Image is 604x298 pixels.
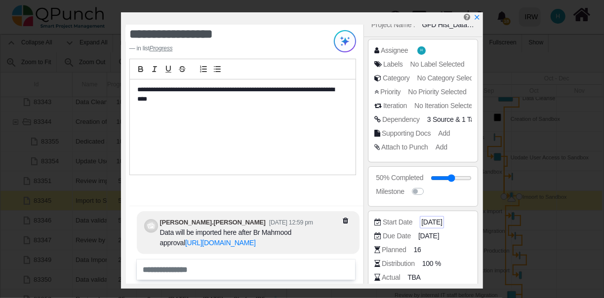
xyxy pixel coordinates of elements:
cite: Source Title [150,45,173,52]
span: Add [438,129,450,137]
div: Dependency [382,114,420,125]
div: Start Date [383,217,412,227]
span: & [427,114,485,125]
span: <div class="badge badge-secondary"> Data Cleanse FS</div><div class="badge badge-secondary"> Upda... [427,115,454,123]
div: Due Date [383,231,411,241]
span: No Category Selected [417,74,482,82]
div: Supporting Docs [382,128,431,139]
span: TBA [407,272,420,283]
div: Milestone [376,186,404,197]
div: Actual [382,272,400,283]
span: Hishambajwa [417,46,426,55]
span: H [420,49,423,52]
div: Category [383,73,410,83]
div: Data will be imported here after Br Mahmood approval [160,227,333,248]
div: Attach to Punch [381,142,428,152]
img: Try writing with AI [334,30,356,52]
span: No Priority Selected [408,88,466,96]
div: 50% Completed [376,173,423,183]
span: [DATE] [418,231,439,241]
div: Planned [382,245,406,255]
span: Add [436,143,447,151]
span: No Label Selected [410,60,465,68]
div: Assignee [381,45,408,56]
small: [DATE] 12:59 pm [269,219,313,226]
span: [DATE] [421,217,442,227]
span: 16 [413,245,421,255]
div: Distribution [382,259,415,269]
span: No Iteration Selected [414,102,476,110]
div: Iteration [383,101,407,111]
span: 100 % [422,259,441,269]
footer: in list [129,44,316,53]
b: [PERSON_NAME].[PERSON_NAME] [160,219,266,226]
div: Labels [383,59,403,70]
u: Progress [150,45,173,52]
span: <div class="badge badge-secondary"> Data validation post sandbox import FS</div> [462,115,485,123]
div: Priority [380,87,401,97]
a: [URL][DOMAIN_NAME] [185,239,256,247]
